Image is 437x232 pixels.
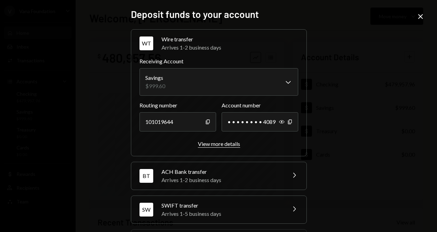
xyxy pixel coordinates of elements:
[131,196,306,223] button: SWSWIFT transferArrives 1-5 business days
[139,169,153,183] div: BT
[139,68,298,96] button: Receiving Account
[222,101,298,109] label: Account number
[131,8,306,21] h2: Deposit funds to your account
[161,43,298,52] div: Arrives 1-2 business days
[161,201,282,210] div: SWIFT transfer
[222,112,298,131] div: • • • • • • • • 4089
[131,30,306,57] button: WTWire transferArrives 1-2 business days
[198,140,240,148] button: View more details
[161,176,282,184] div: Arrives 1-2 business days
[139,57,298,65] label: Receiving Account
[139,57,298,148] div: WTWire transferArrives 1-2 business days
[161,168,282,176] div: ACH Bank transfer
[139,112,216,131] div: 101019644
[139,36,153,50] div: WT
[139,203,153,217] div: SW
[139,101,216,109] label: Routing number
[161,210,282,218] div: Arrives 1-5 business days
[198,140,240,147] div: View more details
[131,162,306,190] button: BTACH Bank transferArrives 1-2 business days
[161,35,298,43] div: Wire transfer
